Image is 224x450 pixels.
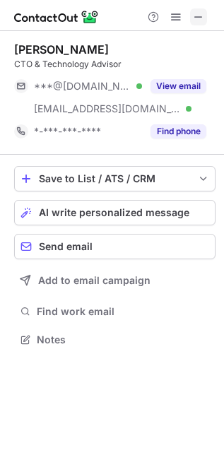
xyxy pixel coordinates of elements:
span: Notes [37,333,210,346]
span: ***@[DOMAIN_NAME] [34,80,131,93]
button: Reveal Button [151,79,206,93]
span: Add to email campaign [38,275,151,286]
button: Send email [14,234,216,259]
button: AI write personalized message [14,200,216,225]
span: Find work email [37,305,210,318]
div: [PERSON_NAME] [14,42,109,57]
span: AI write personalized message [39,207,189,218]
span: Send email [39,241,93,252]
div: Save to List / ATS / CRM [39,173,191,184]
button: Notes [14,330,216,350]
span: [EMAIL_ADDRESS][DOMAIN_NAME] [34,102,181,115]
button: Find work email [14,302,216,321]
button: save-profile-one-click [14,166,216,191]
button: Add to email campaign [14,268,216,293]
button: Reveal Button [151,124,206,138]
div: CTO & Technology Advisor [14,58,216,71]
img: ContactOut v5.3.10 [14,8,99,25]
